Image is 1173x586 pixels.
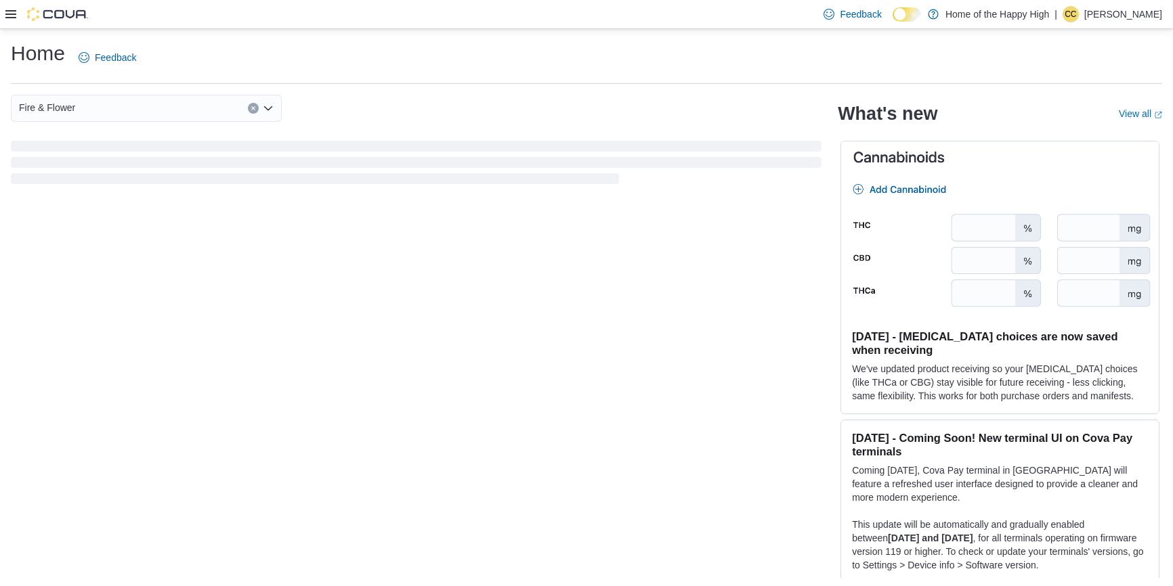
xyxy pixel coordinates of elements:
p: [PERSON_NAME] [1084,6,1162,22]
p: Coming [DATE], Cova Pay terminal in [GEOGRAPHIC_DATA] will feature a refreshed user interface des... [852,464,1148,504]
span: Feedback [840,7,881,21]
img: Cova [27,7,88,21]
p: | [1054,6,1057,22]
span: Loading [11,143,822,187]
span: CC [1065,6,1076,22]
p: We've updated product receiving so your [MEDICAL_DATA] choices (like THCa or CBG) stay visible fo... [852,362,1148,403]
button: Open list of options [263,103,274,114]
p: Home of the Happy High [945,6,1049,22]
a: View allExternal link [1119,108,1162,119]
h1: Home [11,40,65,67]
div: Curtis Campbell [1063,6,1079,22]
h3: [DATE] - Coming Soon! New terminal UI on Cova Pay terminals [852,431,1148,458]
span: Fire & Flower [19,99,75,116]
p: This update will be automatically and gradually enabled between , for all terminals operating on ... [852,518,1148,572]
svg: External link [1154,111,1162,119]
h2: What's new [838,103,937,125]
strong: [DATE] and [DATE] [888,533,973,543]
a: Feedback [73,44,142,71]
a: Feedback [818,1,887,28]
span: Feedback [95,51,136,64]
input: Dark Mode [893,7,921,22]
h3: [DATE] - [MEDICAL_DATA] choices are now saved when receiving [852,330,1148,357]
button: Clear input [248,103,259,114]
